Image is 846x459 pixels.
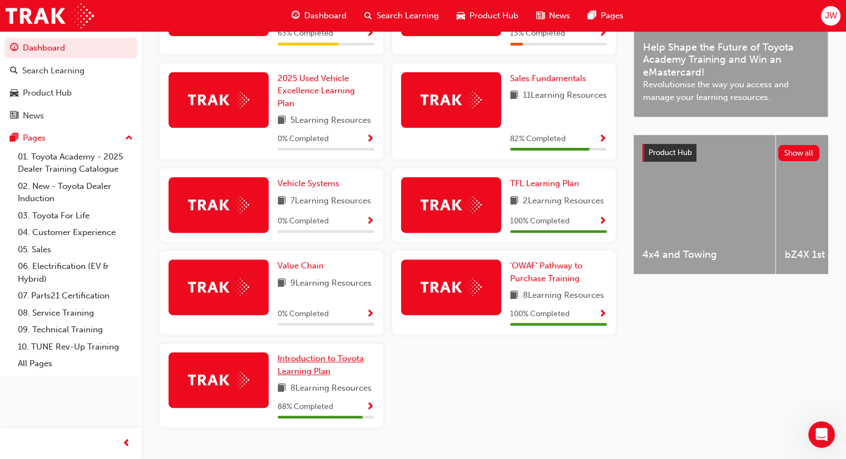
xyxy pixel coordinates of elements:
a: Vehicle Systems [278,177,344,190]
img: Trak [188,196,249,213]
span: Sales Fundamentals [510,73,586,83]
img: Trak [188,278,249,296]
div: Search Learning [22,64,85,77]
span: Introduction to Toyota Learning Plan [278,353,364,376]
span: 0 % Completed [278,308,329,321]
span: Dashboard [304,9,347,22]
div: News [23,109,44,122]
a: 08. Service Training [13,305,137,322]
span: book-icon [278,382,286,396]
a: Product Hub [4,83,137,103]
span: 8 Learning Resources [523,289,604,303]
a: 2025 Used Vehicle Excellence Learning Plan [278,72,374,110]
a: 4x4 and Towing [634,135,775,274]
a: 04. Customer Experience [13,224,137,241]
span: 88 % Completed [278,401,333,413]
button: Show Progress [598,307,607,321]
span: Show Progress [366,134,374,144]
span: prev-icon [122,437,131,451]
span: Show Progress [366,217,374,227]
a: 05. Sales [13,241,137,258]
button: Show Progress [598,27,607,41]
a: Value Chain [278,260,328,272]
span: Revolutionise the way you access and manage your learning resources. [643,78,819,103]
a: News [4,106,137,126]
button: Show Progress [366,27,374,41]
div: Product Hub [23,87,72,99]
span: Show Progress [366,310,374,320]
span: 82 % Completed [510,133,566,146]
span: 7 Learning Resources [290,194,371,208]
button: DashboardSearch LearningProduct HubNews [4,36,137,128]
a: Product HubShow all [642,144,819,162]
span: car-icon [10,88,18,98]
a: 07. Parts21 Certification [13,287,137,305]
span: pages-icon [588,9,596,23]
span: up-icon [125,131,133,146]
span: 8 Learning Resources [290,382,372,396]
span: TFL Learning Plan [510,178,579,188]
span: 0 % Completed [278,215,329,228]
span: Show Progress [598,134,607,144]
button: Show Progress [366,214,374,228]
span: book-icon [510,289,518,303]
button: Show Progress [366,307,374,321]
a: 'OWAF' Pathway to Purchase Training [510,260,607,285]
button: Show all [778,145,820,161]
a: search-iconSearch Learning [355,4,448,27]
img: Trak [188,91,249,108]
a: Dashboard [4,38,137,58]
span: 13 % Completed [510,27,565,40]
span: 5 Learning Resources [290,114,371,128]
span: Show Progress [598,217,607,227]
a: All Pages [13,355,137,372]
a: 10. TUNE Rev-Up Training [13,338,137,356]
button: Pages [4,128,137,148]
span: 'OWAF' Pathway to Purchase Training [510,261,582,283]
img: Trak [420,91,482,108]
span: car-icon [457,9,465,23]
button: Show Progress [366,132,374,146]
iframe: Intercom live chat [808,421,835,448]
a: 03. Toyota For Life [13,207,137,224]
span: book-icon [278,114,286,128]
a: Trak [6,3,94,28]
a: Search Learning [4,61,137,81]
button: Show Progress [598,132,607,146]
a: 09. Technical Training [13,321,137,338]
a: 01. Toyota Academy - 2025 Dealer Training Catalogue [13,148,137,178]
span: Value Chain [278,261,324,271]
span: Show Progress [598,310,607,320]
a: news-iconNews [527,4,579,27]
span: 4x4 and Towing [642,248,766,261]
span: pages-icon [10,133,18,143]
a: TFL Learning Plan [510,177,583,190]
span: 2 Learning Resources [523,194,604,208]
button: Show Progress [366,400,374,414]
span: 0 % Completed [278,133,329,146]
img: Trak [420,196,482,213]
span: book-icon [510,89,518,103]
a: Introduction to Toyota Learning Plan [278,352,374,377]
span: 9 Learning Resources [290,277,372,291]
a: car-iconProduct Hub [448,4,527,27]
span: Help Shape the Future of Toyota Academy Training and Win an eMastercard! [643,41,819,79]
span: Product Hub [469,9,518,22]
a: guage-iconDashboard [283,4,355,27]
span: Show Progress [366,402,374,412]
span: Vehicle Systems [278,178,339,188]
span: search-icon [364,9,372,23]
span: JW [824,9,837,22]
span: 11 Learning Resources [523,89,607,103]
span: Search Learning [377,9,439,22]
img: Trak [420,278,482,296]
span: Show Progress [598,29,607,39]
a: 06. Electrification (EV & Hybrid) [13,258,137,287]
span: guage-icon [291,9,300,23]
span: book-icon [278,277,286,291]
span: guage-icon [10,43,18,53]
button: JW [821,6,840,26]
div: Pages [23,132,46,144]
span: book-icon [278,194,286,208]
